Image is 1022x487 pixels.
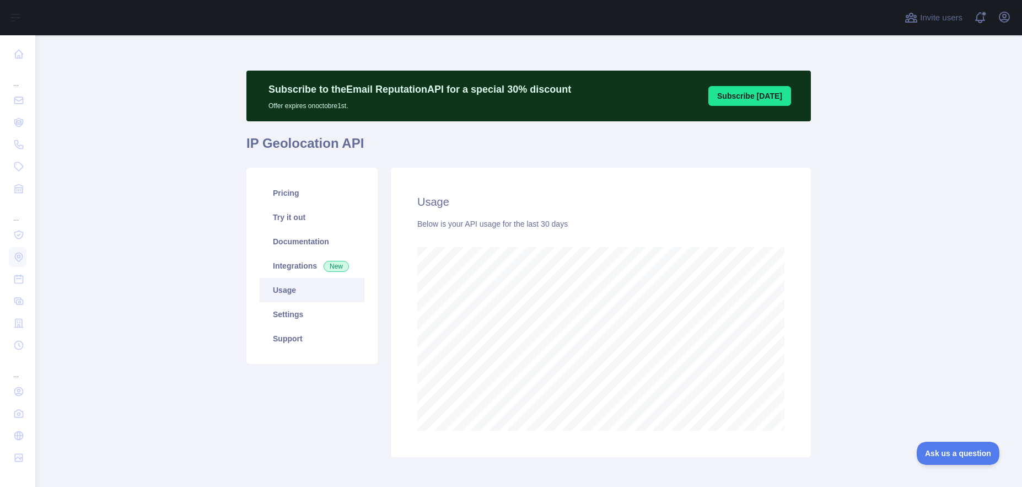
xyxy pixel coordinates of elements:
h1: IP Geolocation API [246,135,811,161]
div: ... [9,201,26,223]
a: Support [260,327,364,351]
h2: Usage [417,194,784,210]
a: Pricing [260,181,364,205]
span: New [324,261,349,272]
button: Subscribe [DATE] [708,86,791,106]
a: Usage [260,278,364,302]
p: Offer expires on octobre 1st. [268,97,571,110]
div: Below is your API usage for the last 30 days [417,218,784,229]
a: Settings [260,302,364,327]
iframe: Toggle Customer Support [917,442,1000,465]
a: Documentation [260,229,364,254]
div: ... [9,66,26,88]
span: Invite users [920,12,962,24]
a: Integrations New [260,254,364,278]
div: ... [9,357,26,379]
a: Try it out [260,205,364,229]
p: Subscribe to the Email Reputation API for a special 30 % discount [268,82,571,97]
button: Invite users [902,9,965,26]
